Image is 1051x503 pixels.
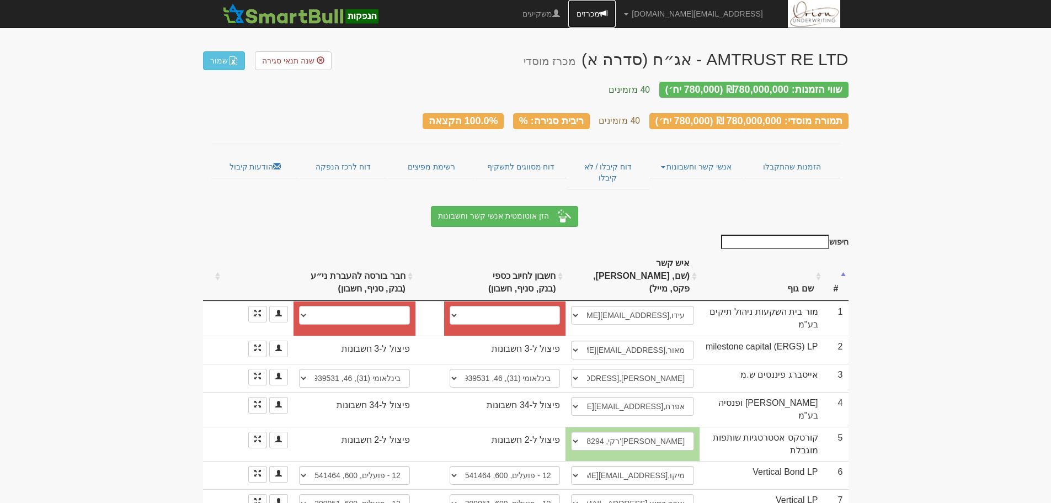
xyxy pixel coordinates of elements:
label: חיפוש [717,235,849,249]
td: Vertical Bond LP [700,461,823,489]
div: AMTRUST RE LTD - אג״ח (סדרה א) - הנפקה פרטית [524,50,849,68]
a: דוח מסווגים לתשקיף [475,155,567,178]
a: אנשי קשר וחשבונות [649,155,744,178]
div: פיצול ל-3 חשבונות [299,343,410,356]
div: פיצול ל-34 חשבונות [299,399,410,412]
div: ריבית סגירה: % [513,113,590,129]
div: תמורה מוסדי: 780,000,000 ₪ (780,000 יח׳) [649,113,849,129]
img: excel-file-white.png [229,56,238,65]
th: חבר בורסה להעברת ני״ע (בנק, סניף, חשבון) : activate to sort column ascending [294,252,415,301]
a: הודעות קיבול [211,155,300,178]
td: 4 [824,392,849,427]
div: פיצול ל-3 חשבונות [450,343,561,356]
td: milestone capital (ERGS) LP [700,336,823,364]
a: רשימת מפיצים [387,155,475,178]
td: 3 [824,364,849,392]
td: 1 [824,301,849,336]
td: קורטקס אסטרטגיות שותפות מוגבלת [700,427,823,462]
div: פיצול ל-2 חשבונות [450,434,561,447]
img: hat-and-magic-wand-white-24.png [558,209,571,223]
button: הזן אוטומטית אנשי קשר וחשבונות [431,206,578,227]
a: שמור [203,51,245,70]
a: דוח לרכז הנפקה [299,155,387,178]
td: אייסברג פיננסים ש.מ [700,364,823,392]
span: שנה תנאי סגירה [262,56,314,65]
th: #: activate to sort column descending [824,252,849,301]
small: 40 מזמינים [609,85,650,94]
a: הזמנות שהתקבלו [744,155,840,178]
div: שווי הזמנות: ₪780,000,000 (780,000 יח׳) [659,82,849,98]
small: מכרז מוסדי [524,55,576,67]
div: פיצול ל-34 חשבונות [450,399,561,412]
a: שנה תנאי סגירה [255,51,332,70]
th: : activate to sort column ascending [203,252,223,301]
span: 100.0% הקצאה [429,115,498,126]
td: 2 [824,336,849,364]
div: פיצול ל-2 חשבונות [299,434,410,447]
th: שם גוף : activate to sort column ascending [700,252,823,301]
th: איש קשר (שם, נייד, פקס, מייל) : activate to sort column ascending [565,252,700,301]
td: 6 [824,461,849,489]
span: הזן אוטומטית אנשי קשר וחשבונות [438,211,549,220]
th: חשבון לחיוב כספי (בנק, סניף, חשבון) : activate to sort column ascending [444,252,566,301]
input: חיפוש [721,235,829,249]
img: SmartBull Logo [220,3,382,25]
small: 40 מזמינים [599,116,640,125]
td: מור בית השקעות ניהול תיקים בע"מ [700,301,823,336]
a: דוח קיבלו / לא קיבלו [567,155,649,189]
td: [PERSON_NAME] ופנסיה בע"מ [700,392,823,427]
td: 5 [824,427,849,462]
